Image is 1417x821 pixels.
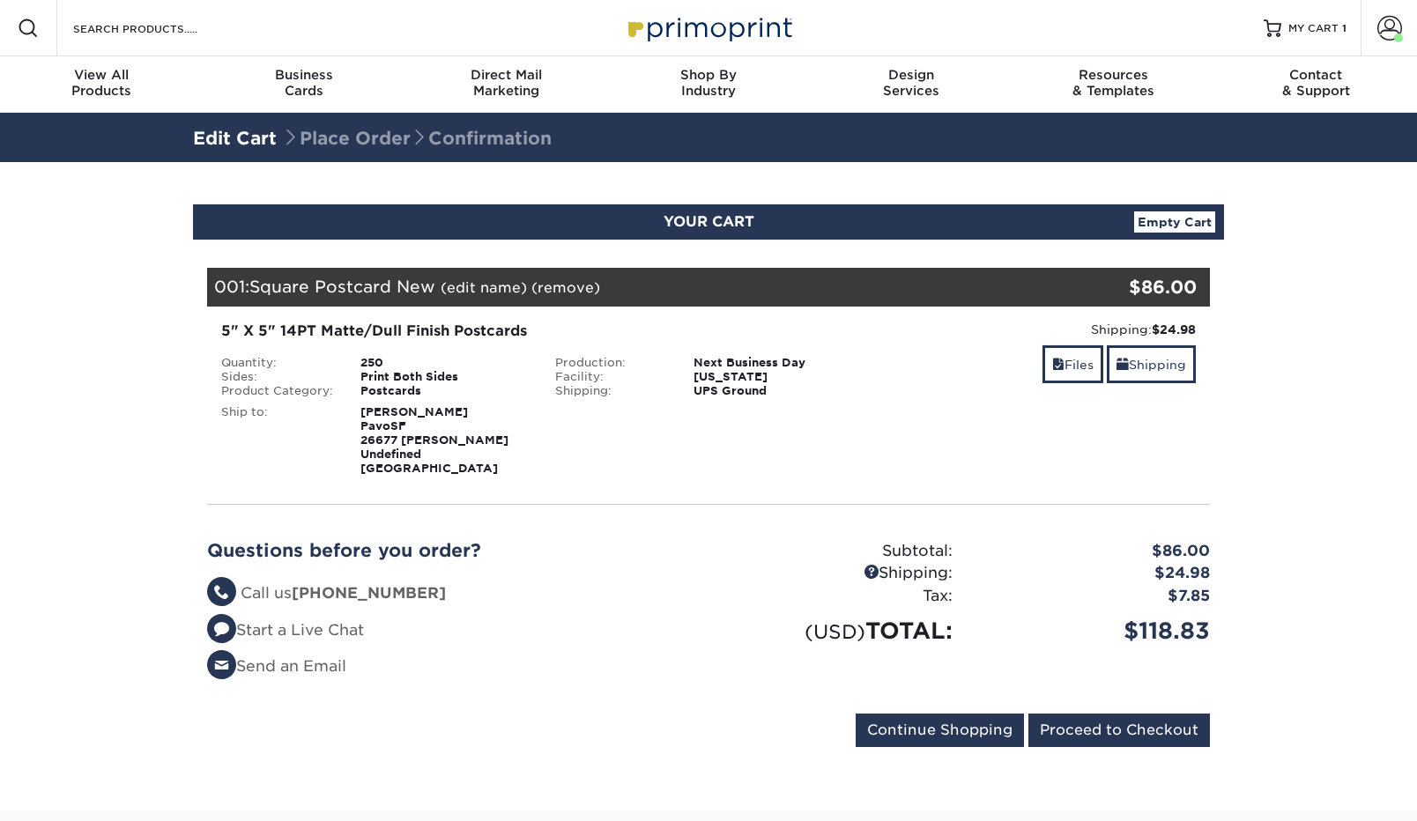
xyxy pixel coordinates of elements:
span: MY CART [1288,21,1339,36]
small: (USD) [805,620,865,643]
div: Shipping: [888,321,1196,338]
a: Direct MailMarketing [404,56,607,113]
div: Quantity: [208,356,347,370]
a: (remove) [531,279,600,296]
div: [US_STATE] [680,370,875,384]
div: Sides: [208,370,347,384]
img: Primoprint [620,9,797,47]
div: $118.83 [966,614,1223,647]
strong: [PERSON_NAME] PavoSF 26677 [PERSON_NAME] Undefined [GEOGRAPHIC_DATA] [360,405,508,475]
span: 1 [1342,22,1347,34]
div: TOTAL: [708,614,966,647]
input: Continue Shopping [856,714,1024,747]
div: Next Business Day [680,356,875,370]
div: 250 [347,356,542,370]
div: Shipping: [708,562,966,585]
span: YOUR CART [664,213,754,230]
div: & Support [1214,67,1417,99]
a: Files [1042,345,1103,383]
div: Production: [542,356,681,370]
span: Design [810,67,1013,83]
a: Send an Email [207,657,346,675]
a: Contact& Support [1214,56,1417,113]
h2: Questions before you order? [207,540,695,561]
a: Shipping [1107,345,1196,383]
div: Postcards [347,384,542,398]
span: Business [203,67,405,83]
a: (edit name) [441,279,527,296]
span: Resources [1013,67,1215,83]
li: Call us [207,582,695,605]
span: Direct Mail [404,67,607,83]
span: Square Postcard New [249,277,435,296]
div: $86.00 [1042,274,1197,300]
a: Start a Live Chat [207,621,364,639]
a: Edit Cart [193,128,277,149]
a: Shop ByIndustry [607,56,810,113]
div: Services [810,67,1013,99]
span: Place Order Confirmation [282,128,552,149]
div: $24.98 [966,562,1223,585]
div: 001: [207,268,1042,307]
div: Ship to: [208,405,347,476]
input: Proceed to Checkout [1028,714,1210,747]
div: UPS Ground [680,384,875,398]
a: DesignServices [810,56,1013,113]
div: Print Both Sides [347,370,542,384]
div: $86.00 [966,540,1223,563]
span: shipping [1117,358,1129,372]
input: SEARCH PRODUCTS..... [71,18,243,39]
div: Industry [607,67,810,99]
div: Marketing [404,67,607,99]
span: Shop By [607,67,810,83]
div: Facility: [542,370,681,384]
div: $7.85 [966,585,1223,608]
div: Cards [203,67,405,99]
strong: [PHONE_NUMBER] [292,584,446,602]
a: Empty Cart [1134,211,1215,233]
span: files [1052,358,1065,372]
a: Resources& Templates [1013,56,1215,113]
strong: $24.98 [1152,322,1196,337]
a: BusinessCards [203,56,405,113]
div: & Templates [1013,67,1215,99]
div: 5" X 5" 14PT Matte/Dull Finish Postcards [221,321,862,342]
div: Subtotal: [708,540,966,563]
div: Product Category: [208,384,347,398]
span: Contact [1214,67,1417,83]
div: Shipping: [542,384,681,398]
div: Tax: [708,585,966,608]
